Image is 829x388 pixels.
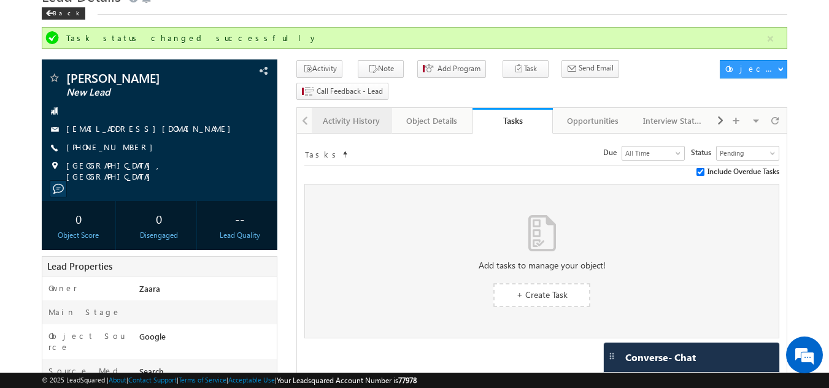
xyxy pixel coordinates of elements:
[64,64,206,80] div: Chat with us now
[66,72,212,84] span: [PERSON_NAME]
[139,283,160,294] span: Zaara
[66,86,212,99] span: New Lead
[277,376,417,385] span: Your Leadsquared Account Number is
[206,230,274,241] div: Lead Quality
[720,60,787,78] button: Object Actions
[136,330,277,348] div: Google
[717,148,776,159] span: Pending
[725,63,777,74] div: Object Actions
[417,60,486,78] button: Add Program
[201,6,231,36] div: Minimize live chat window
[179,376,226,384] a: Terms of Service
[42,7,85,20] div: Back
[125,230,193,241] div: Disengaged
[48,306,121,318] label: Main Stage
[579,63,614,74] span: Send Email
[622,146,685,161] a: All Time
[317,86,383,97] span: Call Feedback - Lead
[42,7,91,17] a: Back
[563,113,622,128] div: Opportunities
[398,376,417,385] span: 77978
[517,289,568,300] span: + Create Task
[125,207,193,230] div: 0
[42,375,417,386] span: © 2025 LeadSquared | | | | |
[167,301,223,318] em: Start Chat
[691,147,716,158] span: Status
[438,63,480,74] span: Add Program
[643,113,703,128] div: Interview Status
[48,283,77,294] label: Owner
[607,351,617,361] img: carter-drag
[206,207,274,230] div: --
[528,215,556,251] img: No data found
[708,166,779,177] span: Include Overdue Tasks
[503,60,549,78] button: Task
[66,123,237,134] a: [EMAIL_ADDRESS][DOMAIN_NAME]
[482,115,544,126] div: Tasks
[622,148,681,159] span: All Time
[47,260,112,272] span: Lead Properties
[304,146,341,161] td: Tasks
[402,113,461,128] div: Object Details
[128,376,177,384] a: Contact Support
[48,330,128,352] label: Object Source
[716,146,779,161] a: Pending
[66,32,766,44] div: Task status changed successfully
[392,108,472,134] a: Object Details
[45,207,113,230] div: 0
[296,60,342,78] button: Activity
[109,376,126,384] a: About
[136,365,277,382] div: Search
[305,260,779,271] div: Add tasks to manage your object!
[66,142,159,154] span: [PHONE_NUMBER]
[633,108,714,134] a: Interview Status
[358,60,404,78] button: Note
[45,230,113,241] div: Object Score
[322,113,381,128] div: Activity History
[228,376,275,384] a: Acceptable Use
[472,108,553,134] a: Tasks
[66,160,256,182] span: [GEOGRAPHIC_DATA], [GEOGRAPHIC_DATA]
[553,108,633,134] a: Opportunities
[48,365,128,387] label: Source Medium
[342,146,348,158] span: Sort Timeline
[312,108,392,134] a: Activity History
[16,113,224,291] textarea: Type your message and hit 'Enter'
[561,60,619,78] button: Send Email
[296,83,388,101] button: Call Feedback - Lead
[603,147,622,158] span: Due
[625,352,696,363] span: Converse - Chat
[21,64,52,80] img: d_60004797649_company_0_60004797649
